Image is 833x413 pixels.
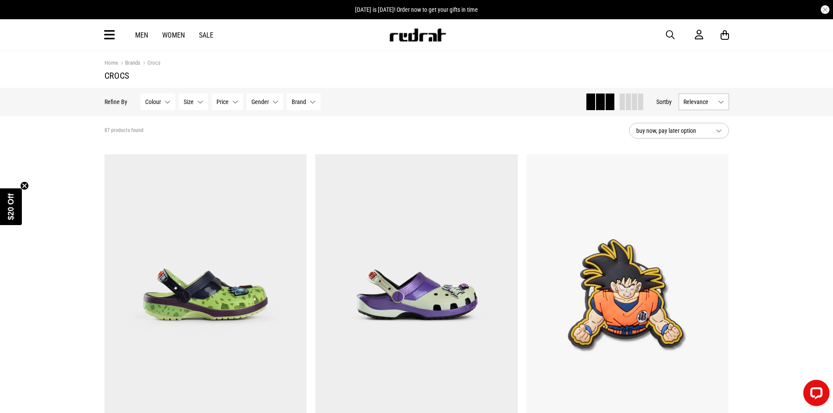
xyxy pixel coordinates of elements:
[105,59,118,66] a: Home
[656,97,672,107] button: Sortby
[7,193,15,220] span: $20 Off
[20,181,29,190] button: Close teaser
[179,94,208,110] button: Size
[796,376,833,413] iframe: LiveChat chat widget
[105,127,143,134] span: 87 products found
[105,98,127,105] p: Refine By
[184,98,194,105] span: Size
[629,123,729,139] button: buy now, pay later option
[199,31,213,39] a: Sale
[162,31,185,39] a: Women
[292,98,306,105] span: Brand
[105,70,729,81] h1: Crocs
[251,98,269,105] span: Gender
[145,98,161,105] span: Colour
[666,98,672,105] span: by
[389,28,446,42] img: Redrat logo
[212,94,243,110] button: Price
[216,98,229,105] span: Price
[287,94,321,110] button: Brand
[118,59,140,68] a: Brands
[140,94,175,110] button: Colour
[683,98,714,105] span: Relevance
[679,94,729,110] button: Relevance
[135,31,148,39] a: Men
[636,125,709,136] span: buy now, pay later option
[140,59,160,68] a: Crocs
[355,6,478,13] span: [DATE] is [DATE]! Order now to get your gifts in time
[247,94,283,110] button: Gender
